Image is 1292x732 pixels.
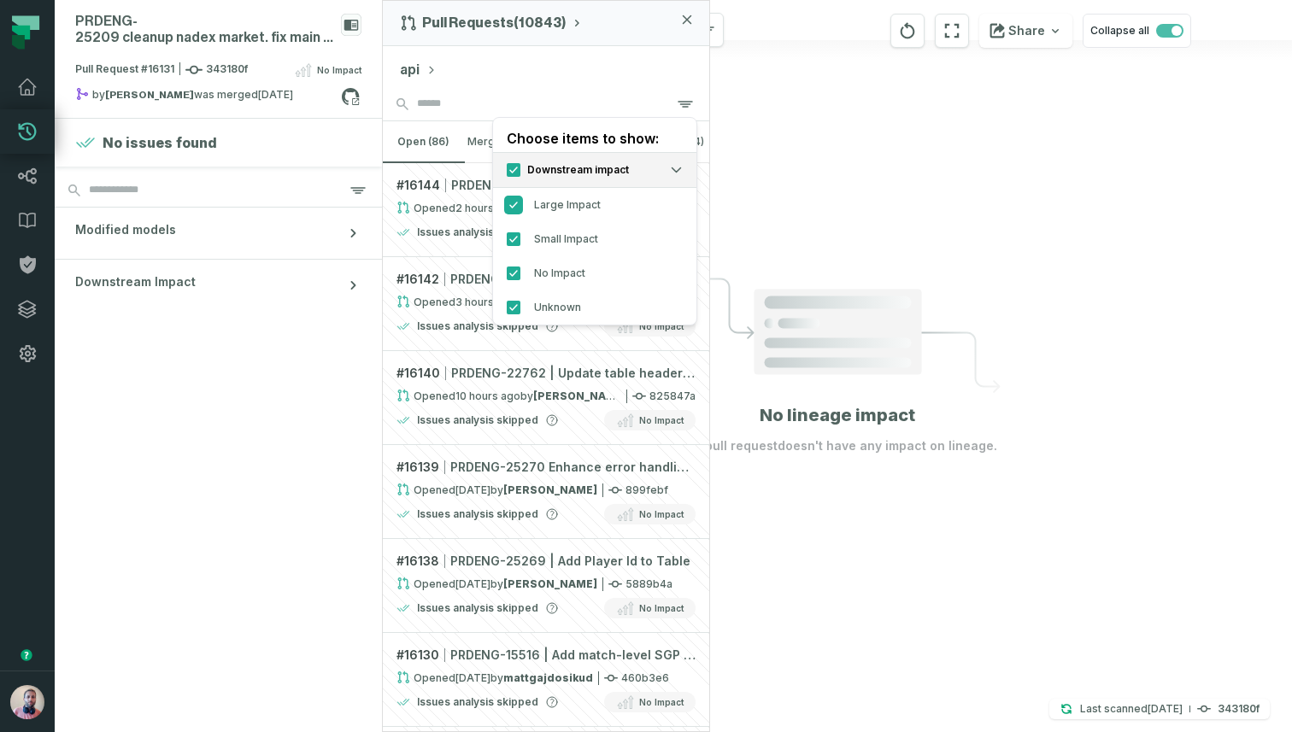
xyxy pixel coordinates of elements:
div: Opened by [396,577,597,591]
button: #16139PRDENG-25270 Enhance error handling in KycSucceededSubscriber for 404 errorOpened[DATE] 1:5... [383,445,709,539]
span: Downstream Impact [75,273,196,290]
button: Downstream Impact [55,260,382,311]
h4: Issues analysis skipped [417,601,538,615]
strong: mattgajdosikud [503,671,593,684]
relative-time: Oct 11, 2025, 3:03 AM GMT+3 [455,577,490,590]
button: api [400,60,437,80]
h4: No issues found [103,132,217,153]
span: No Impact [639,601,684,615]
div: Opened by [396,295,620,309]
button: open (86) [383,121,465,162]
span: No Impact [639,507,684,521]
relative-time: Oct 11, 2025, 1:50 PM GMT+3 [455,483,490,496]
div: Opened by [396,483,597,497]
p: This pull request doesn't have any impact on lineage. [678,437,997,454]
div: 5889b4a [396,577,696,591]
button: Modified models [55,208,382,259]
strong: cody-ud [503,577,597,590]
button: #16142PRDENG-25271 | Revert Regrade Adjustments TaskOpened[DATE] 11:07:20 PMby[PERSON_NAME]b3eec8... [383,257,709,351]
a: View on github [339,85,361,108]
strong: Kostiantyn Voskoboinik (vkot91) [533,389,627,402]
h4: Issues analysis skipped [417,319,538,333]
span: PRDENG-25271 | Revert Regrade Adjustments Task [450,271,696,288]
span: Modified models [75,221,176,238]
h4: Issues analysis skipped [417,695,538,709]
span: Pull Request #16131 343180f [75,61,248,79]
button: Check/Uncheck all Downstream impact options [507,163,520,177]
div: PRDENG-25209 cleanup nadex market. fix main line calc [75,14,334,46]
button: Check/Uncheck all Downstream impact optionsDownstream impact [493,152,696,188]
span: PRDENG-25269 | Add Player Id to Table [450,553,690,570]
strong: Michael Newman (ENewmeration) [105,90,194,100]
button: #16138PRDENG-25269 | Add Player Id to TableOpened[DATE] 3:03:25 AMby[PERSON_NAME]5889b4aIssues an... [383,539,709,633]
strong: Arjun Rajagopalan (arjunrajagopalan1) [503,483,597,496]
div: Opened by [396,389,621,403]
label: Large Impact [507,198,683,212]
button: Last scanned[DATE] 12:56:20 AM343180f [1049,699,1270,719]
span: PRDENG-15516 | Add match-level SGP disabling controls [450,647,696,664]
div: Choose items to show: [493,121,696,152]
div: # 16140 [396,365,696,382]
div: # 16142 [396,271,696,288]
img: avatar of Idan Shabi [10,685,44,719]
div: b3eec89 [396,295,696,309]
relative-time: Oct 10, 2025, 9:08 PM GMT+3 [455,671,490,684]
relative-time: Oct 11, 2025, 12:22 AM GMT+3 [258,88,293,101]
div: # 16130 [396,647,696,664]
div: # 16138 [396,553,696,570]
relative-time: Oct 11, 2025, 12:56 AM GMT+3 [1148,702,1183,715]
div: Downstream impact [507,163,629,177]
div: Opened by [396,671,593,685]
div: 899febf [396,483,696,497]
relative-time: Oct 12, 2025, 11:57 PM GMT+3 [455,202,516,214]
div: # 16144 [396,177,696,194]
button: Large Impact [507,198,520,212]
h4: Issues analysis skipped [417,507,538,521]
h4: Issues analysis skipped [417,413,538,427]
h4: 343180f [1218,704,1260,714]
label: Small Impact [507,232,683,246]
span: No Impact [639,695,684,709]
button: Share [979,14,1072,48]
button: #16140PRDENG-22762 | Update table header color for new designOpened[DATE] 4:33:14 PMby[PERSON_NAM... [383,351,709,445]
div: 825847a [396,389,696,403]
div: 460b3e6 [396,671,696,685]
label: No Impact [507,266,683,280]
h4: Issues analysis skipped [417,225,538,239]
relative-time: Oct 12, 2025, 4:33 PM GMT+3 [455,389,520,402]
div: by was merged [75,87,341,108]
span: No Impact [639,319,684,333]
p: Last scanned [1080,700,1183,717]
relative-time: Oct 12, 2025, 11:07 PM GMT+3 [455,296,516,308]
div: Opened by [396,201,621,215]
span: No Impact [639,413,684,427]
div: Tooltip anchor [19,647,34,663]
span: PRDENG-25277 - record GVL wait in sidekiq traces [451,177,696,194]
h1: No lineage impact [760,403,915,427]
button: No Impact [507,266,520,280]
div: 204aa9d [396,201,696,215]
button: Pull Requests(10843) [400,15,584,32]
span: PRDENG-25270 Enhance error handling in KycSucceededSubscriber for 404 error [450,459,696,476]
label: Unknown [507,301,683,314]
button: Small Impact [507,232,520,246]
button: Collapse all [1083,14,1191,48]
span: PRDENG-22762 | Update table header color for new design [451,365,696,382]
div: # 16139 [396,459,696,476]
button: merged (9691) [465,121,547,162]
span: No Impact [317,63,361,77]
button: Unknown [507,301,520,314]
button: #16144PRDENG-25277 - record GVL wait in sidekiq tracesOpened[DATE] 11:57:27 PMby[PERSON_NAME]204a... [383,163,709,257]
button: #16130PRDENG-15516 | Add match-level SGP disabling controlsOpened[DATE] 9:08:41 PMbymattgajdosiku... [383,633,709,727]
